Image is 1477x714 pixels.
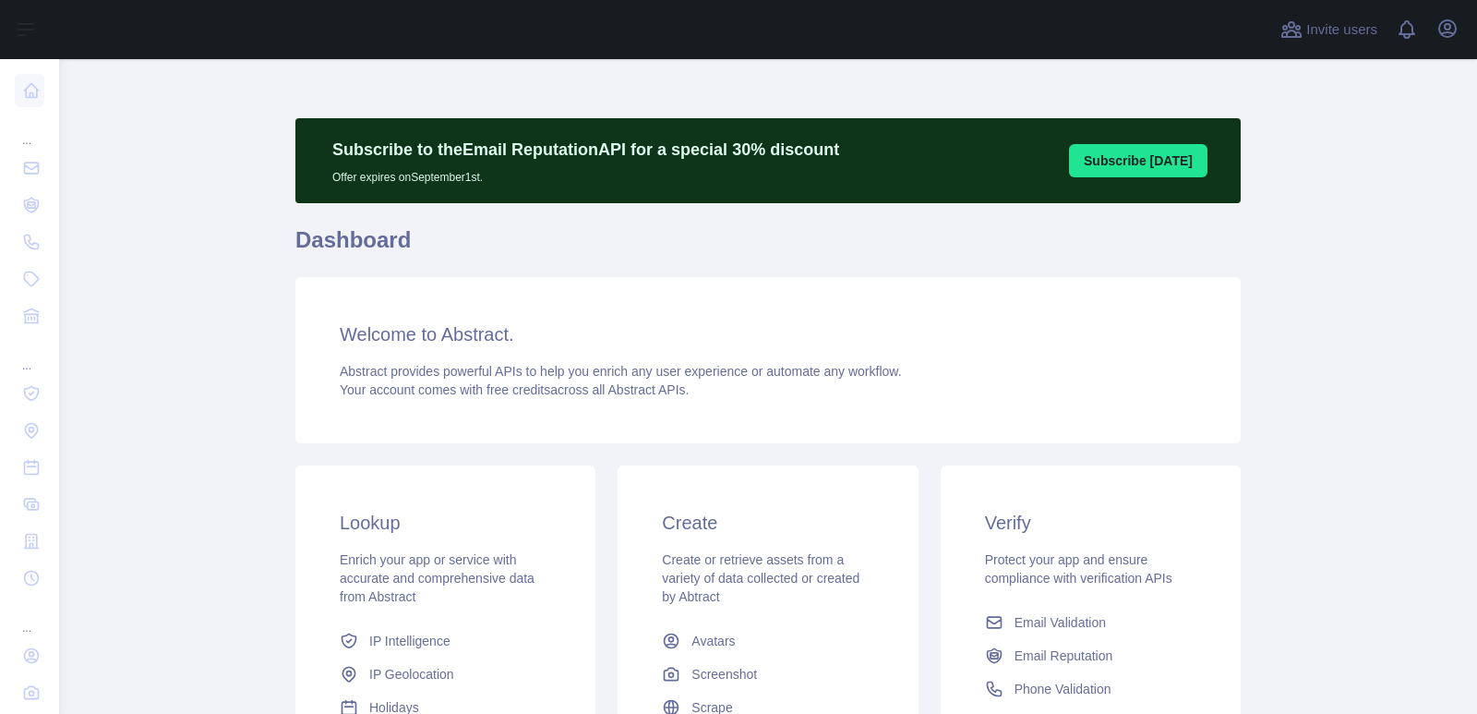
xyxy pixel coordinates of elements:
span: Email Validation [1015,613,1106,632]
span: Phone Validation [1015,680,1111,698]
p: Subscribe to the Email Reputation API for a special 30 % discount [332,137,839,163]
span: Your account comes with across all Abstract APIs. [340,382,689,397]
span: Abstract provides powerful APIs to help you enrich any user experience or automate any workflow. [340,364,902,379]
div: ... [15,599,44,635]
h3: Welcome to Abstract. [340,321,1196,347]
button: Invite users [1277,15,1381,44]
span: IP Intelligence [369,632,450,650]
span: Invite users [1306,19,1377,41]
span: free credits [486,382,550,397]
h3: Verify [985,510,1196,536]
h1: Dashboard [295,225,1241,270]
span: Screenshot [691,665,757,684]
a: Avatars [654,624,881,658]
h3: Lookup [340,510,551,536]
a: IP Intelligence [332,624,558,658]
p: Offer expires on September 1st. [332,163,839,185]
a: Phone Validation [978,672,1204,706]
a: Email Validation [978,606,1204,639]
h3: Create [662,510,873,536]
span: Protect your app and ensure compliance with verification APIs [985,552,1172,586]
a: Email Reputation [978,639,1204,672]
a: IP Geolocation [332,658,558,691]
div: ... [15,111,44,148]
div: ... [15,336,44,373]
a: Screenshot [654,658,881,691]
span: Enrich your app or service with accurate and comprehensive data from Abstract [340,552,534,604]
span: IP Geolocation [369,665,454,684]
span: Email Reputation [1015,647,1113,665]
span: Create or retrieve assets from a variety of data collected or created by Abtract [662,552,859,604]
span: Avatars [691,632,735,650]
button: Subscribe [DATE] [1069,144,1207,177]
